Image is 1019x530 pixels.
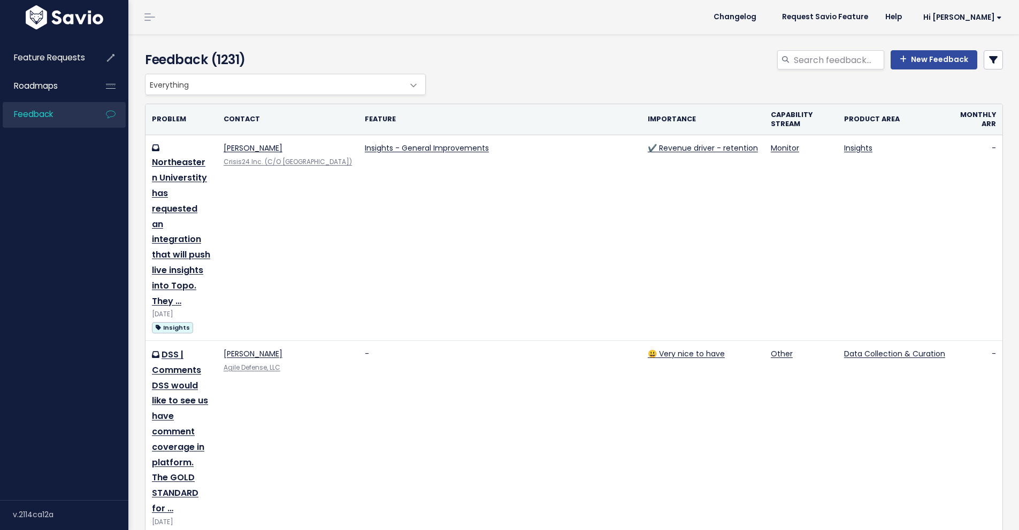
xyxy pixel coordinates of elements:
a: Request Savio Feature [773,9,877,25]
th: Feature [358,104,641,135]
a: Northeastern Universtity has requested an integration that will push live insights into Topo. They … [152,156,210,307]
th: Capability stream [764,104,838,135]
td: - [954,135,1002,341]
th: Monthly ARR [954,104,1002,135]
img: logo-white.9d6f32f41409.svg [23,5,106,29]
a: Agile Defense, LLC [224,363,280,372]
div: [DATE] [152,309,211,320]
a: Crisis24 Inc. (C/O [GEOGRAPHIC_DATA]) [224,158,352,166]
a: New Feedback [891,50,977,69]
a: 😃 Very nice to have [648,348,725,359]
a: Hi [PERSON_NAME] [910,9,1010,26]
input: Search feedback... [793,50,884,69]
span: Changelog [714,13,756,21]
a: Insights - General Improvements [365,143,489,153]
a: Other [771,348,793,359]
a: [PERSON_NAME] [224,143,282,153]
a: Insights [844,143,872,153]
a: Feedback [3,102,89,127]
span: Feature Requests [14,52,85,63]
a: Insights [152,321,193,334]
span: Feedback [14,108,53,120]
th: Contact [217,104,358,135]
span: Roadmaps [14,80,58,91]
th: Importance [641,104,764,135]
a: [PERSON_NAME] [224,348,282,359]
span: Hi [PERSON_NAME] [923,13,1002,21]
a: Data Collection & Curation [844,348,945,359]
span: Everything [145,74,404,95]
div: [DATE] [152,517,211,528]
a: Feature Requests [3,45,89,70]
span: Insights [152,322,193,333]
a: Roadmaps [3,74,89,98]
a: Monitor [771,143,799,153]
span: Everything [145,74,426,95]
a: DSS | Comments DSS would like to see us have comment coverage in platform. The GOLD STANDARD for … [152,348,208,515]
div: v.2114ca12a [13,501,128,528]
a: ✔️ Revenue driver - retention [648,143,758,153]
th: Product Area [838,104,954,135]
th: Problem [145,104,217,135]
h4: Feedback (1231) [145,50,420,69]
a: Help [877,9,910,25]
